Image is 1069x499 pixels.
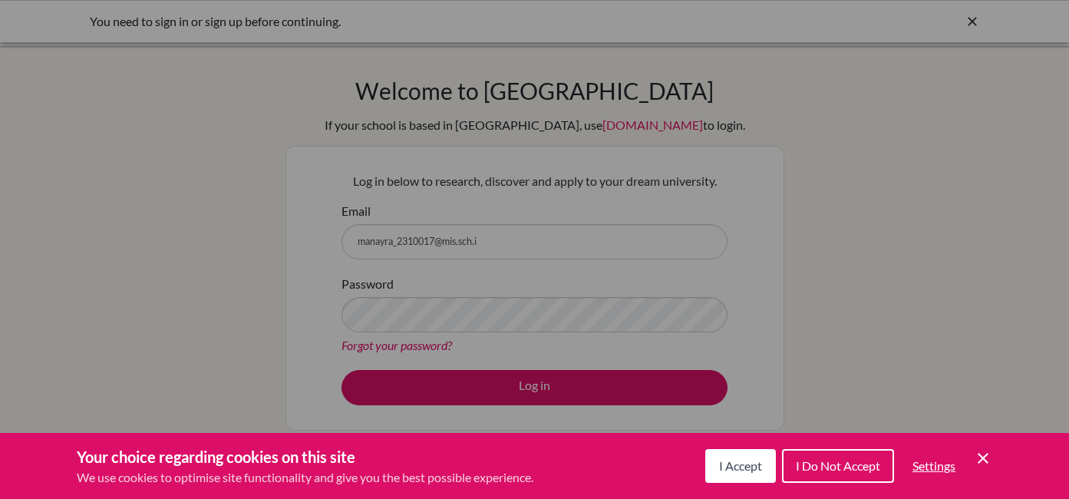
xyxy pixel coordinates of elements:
p: We use cookies to optimise site functionality and give you the best possible experience. [77,468,533,487]
button: I Accept [705,449,776,483]
span: I Do Not Accept [796,458,880,473]
h3: Your choice regarding cookies on this site [77,445,533,468]
button: Settings [900,451,968,481]
button: I Do Not Accept [782,449,894,483]
span: I Accept [719,458,762,473]
button: Save and close [974,449,992,468]
span: Settings [912,458,955,473]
